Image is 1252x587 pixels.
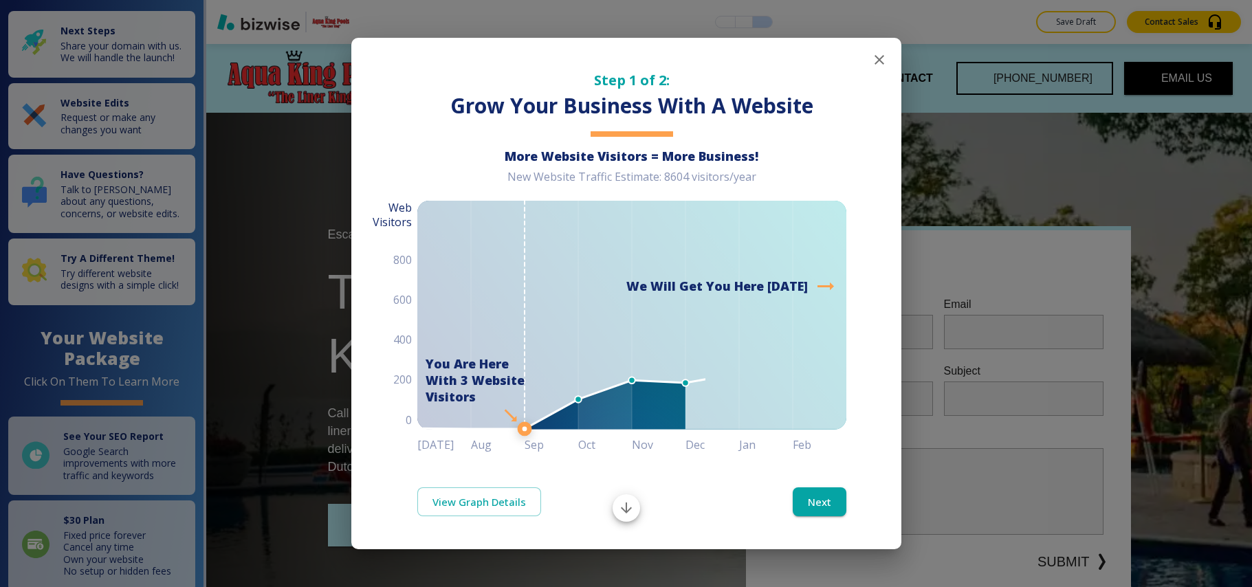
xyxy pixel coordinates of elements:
h6: Feb [793,435,846,454]
h3: Grow Your Business With A Website [417,92,846,120]
h6: Nov [632,435,685,454]
a: View Graph Details [417,487,541,516]
h6: More Website Visitors = More Business! [417,148,846,164]
button: Scroll to bottom [613,494,640,522]
h6: Aug [471,435,525,454]
h5: Step 1 of 2: [417,71,846,89]
h6: Dec [685,435,739,454]
h6: Oct [578,435,632,454]
div: New Website Traffic Estimate: 8604 visitors/year [417,170,846,195]
h6: Jan [739,435,793,454]
h6: [DATE] [417,435,471,454]
button: Next [793,487,846,516]
h6: Sep [525,435,578,454]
